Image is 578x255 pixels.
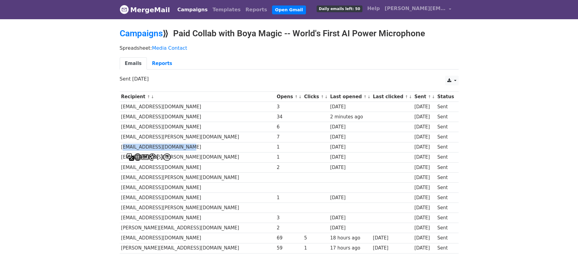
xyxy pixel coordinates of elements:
th: Last opened [329,92,371,102]
span: Daily emails left: 50 [317,5,362,12]
td: Sent [436,122,455,132]
td: Sent [436,182,455,192]
a: Open Gmail [272,5,306,14]
div: [DATE] [330,224,370,232]
a: Reports [147,57,177,70]
a: ↑ [295,95,298,99]
td: Sent [436,193,455,203]
a: ↑ [428,95,431,99]
div: [DATE] [330,103,370,110]
div: [DATE] [414,204,434,211]
td: [EMAIL_ADDRESS][DOMAIN_NAME] [120,193,275,203]
th: Recipient [120,92,275,102]
a: ↓ [325,95,328,99]
div: [DATE] [414,164,434,171]
div: [DATE] [414,235,434,242]
a: MergeMail [120,3,170,16]
th: Opens [275,92,303,102]
div: 2 [277,224,301,232]
p: Sent [DATE] [120,76,459,82]
a: ↑ [405,95,408,99]
div: [DATE] [414,124,434,131]
td: [EMAIL_ADDRESS][DOMAIN_NAME] [120,102,275,112]
div: [DATE] [373,235,411,242]
div: 3 [277,103,301,110]
td: Sent [436,152,455,162]
a: ↑ [321,95,324,99]
th: Clicks [303,92,329,102]
td: [PERSON_NAME][EMAIL_ADDRESS][DOMAIN_NAME] [120,243,275,253]
td: [EMAIL_ADDRESS][DOMAIN_NAME] [120,233,275,243]
div: [DATE] [330,154,370,161]
div: [DATE] [414,194,434,201]
span: [PERSON_NAME][EMAIL_ADDRESS][DOMAIN_NAME] [385,5,446,12]
a: Campaigns [175,4,210,16]
div: 1 [277,194,301,201]
div: [DATE] [330,214,370,221]
th: Sent [413,92,436,102]
div: 5 [304,235,327,242]
td: [EMAIL_ADDRESS][DOMAIN_NAME] [120,213,275,223]
td: [EMAIL_ADDRESS][PERSON_NAME][DOMAIN_NAME] [120,172,275,182]
a: ↓ [409,95,412,99]
h2: ⟫ Paid Collab with Boya Magic -- World's First AI Power Microphone [120,28,459,39]
td: Sent [436,102,455,112]
div: [DATE] [414,144,434,151]
td: Sent [436,223,455,233]
a: Reports [243,4,270,16]
td: Sent [436,233,455,243]
td: [EMAIL_ADDRESS][PERSON_NAME][DOMAIN_NAME] [120,132,275,142]
td: [EMAIL_ADDRESS][PERSON_NAME][DOMAIN_NAME] [120,152,275,162]
div: 18 hours ago [330,235,370,242]
div: 1 [304,245,327,252]
iframe: Chat Widget [547,226,578,255]
td: [EMAIL_ADDRESS][DOMAIN_NAME] [120,112,275,122]
div: [DATE] [414,245,434,252]
div: 34 [277,113,301,120]
div: [DATE] [414,224,434,232]
a: Daily emails left: 50 [314,2,365,15]
div: [DATE] [414,103,434,110]
td: [PERSON_NAME][EMAIL_ADDRESS][DOMAIN_NAME] [120,223,275,233]
div: 7 [277,134,301,141]
div: [DATE] [414,184,434,191]
td: Sent [436,213,455,223]
a: Templates [210,4,243,16]
a: Help [365,2,382,15]
td: [EMAIL_ADDRESS][PERSON_NAME][DOMAIN_NAME] [120,203,275,213]
div: 6 [277,124,301,131]
div: [DATE] [330,134,370,141]
a: ↑ [363,95,367,99]
div: 1 [277,144,301,151]
td: Sent [436,112,455,122]
div: [DATE] [414,214,434,221]
p: Spreadsheet: [120,45,459,51]
th: Status [436,92,455,102]
div: [DATE] [330,144,370,151]
div: [DATE] [330,164,370,171]
div: [DATE] [414,174,434,181]
a: [PERSON_NAME][EMAIL_ADDRESS][DOMAIN_NAME] [382,2,454,17]
a: ↓ [367,95,371,99]
div: [DATE] [414,113,434,120]
td: Sent [436,142,455,152]
div: [DATE] [330,124,370,131]
td: [EMAIL_ADDRESS][DOMAIN_NAME] [120,182,275,192]
td: [EMAIL_ADDRESS][DOMAIN_NAME] [120,162,275,172]
td: [EMAIL_ADDRESS][DOMAIN_NAME] [120,122,275,132]
td: [EMAIL_ADDRESS][DOMAIN_NAME] [120,142,275,152]
th: Last clicked [372,92,413,102]
a: Campaigns [120,28,163,38]
td: Sent [436,132,455,142]
a: ↓ [432,95,435,99]
div: 2 minutes ago [330,113,370,120]
a: Emails [120,57,147,70]
a: ↓ [299,95,302,99]
div: 1 [277,154,301,161]
td: Sent [436,162,455,172]
div: [DATE] [373,245,411,252]
div: [DATE] [330,194,370,201]
div: [DATE] [414,134,434,141]
a: ↓ [151,95,154,99]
